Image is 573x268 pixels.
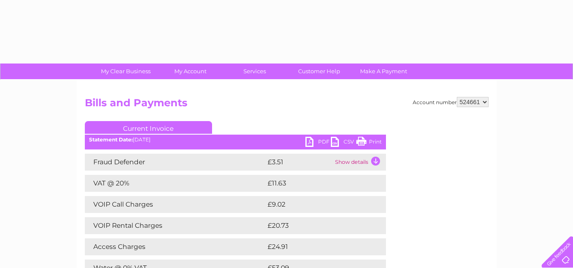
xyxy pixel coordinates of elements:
[331,137,356,149] a: CSV
[85,196,266,213] td: VOIP Call Charges
[85,137,386,143] div: [DATE]
[91,64,161,79] a: My Clear Business
[220,64,290,79] a: Services
[266,175,367,192] td: £11.63
[155,64,225,79] a: My Account
[85,217,266,234] td: VOIP Rental Charges
[333,154,386,171] td: Show details
[266,238,368,255] td: £24.91
[85,154,266,171] td: Fraud Defender
[85,121,212,134] a: Current Invoice
[356,137,382,149] a: Print
[305,137,331,149] a: PDF
[266,154,333,171] td: £3.51
[266,196,366,213] td: £9.02
[413,97,489,107] div: Account number
[85,97,489,113] h2: Bills and Payments
[85,175,266,192] td: VAT @ 20%
[266,217,369,234] td: £20.73
[284,64,354,79] a: Customer Help
[85,238,266,255] td: Access Charges
[89,136,133,143] b: Statement Date:
[349,64,419,79] a: Make A Payment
